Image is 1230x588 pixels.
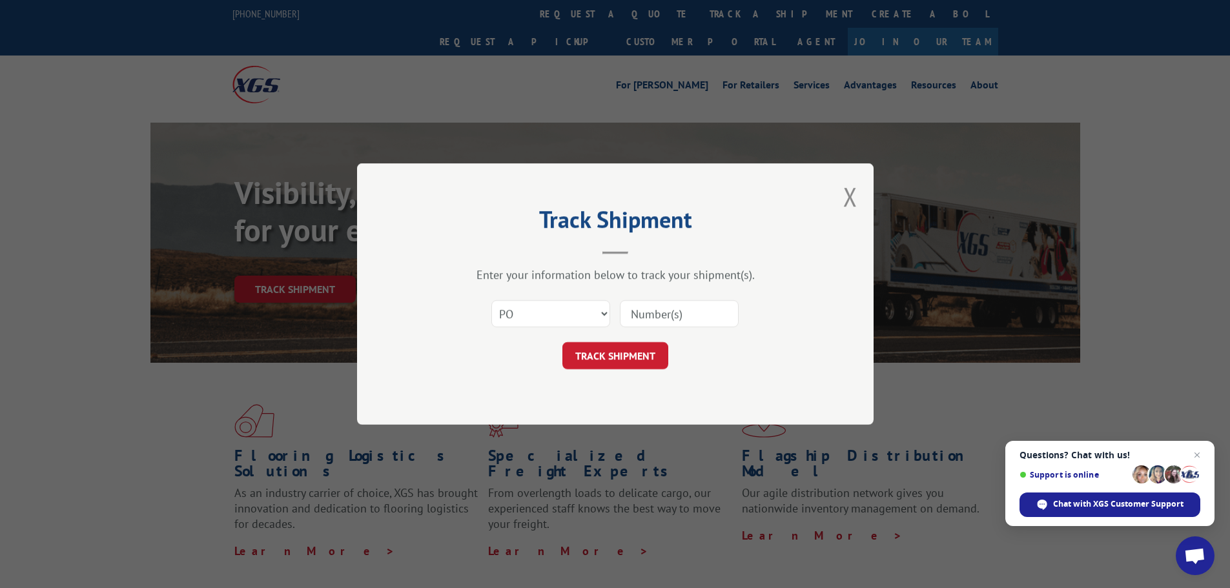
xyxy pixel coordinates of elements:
h2: Track Shipment [422,210,809,235]
span: Questions? Chat with us! [1020,450,1200,460]
button: Close modal [843,179,857,214]
span: Close chat [1189,447,1205,463]
input: Number(s) [620,300,739,327]
div: Enter your information below to track your shipment(s). [422,267,809,282]
span: Support is online [1020,470,1128,480]
button: TRACK SHIPMENT [562,342,668,369]
span: Chat with XGS Customer Support [1053,498,1184,510]
div: Chat with XGS Customer Support [1020,492,1200,517]
div: Open chat [1176,536,1215,575]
